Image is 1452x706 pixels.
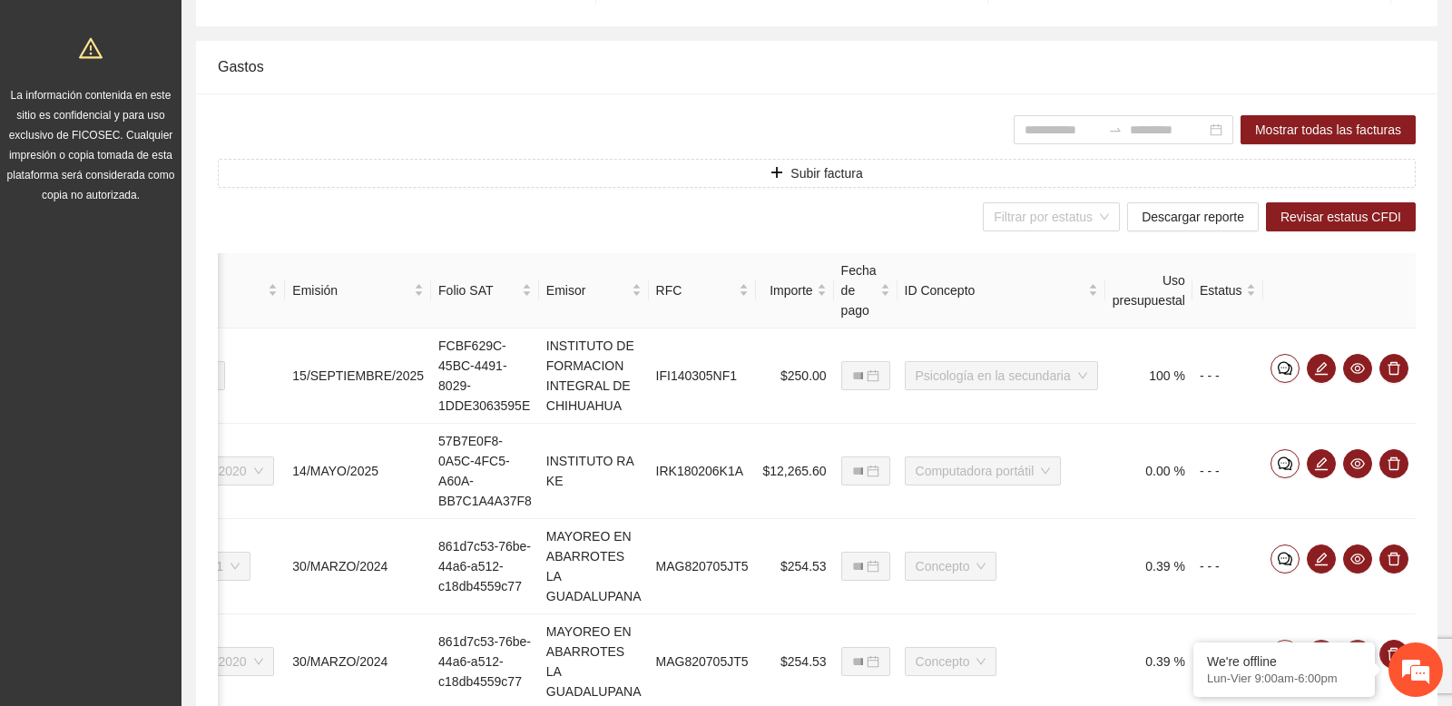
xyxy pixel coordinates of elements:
[1241,115,1416,144] button: Mostrar todas las facturas
[916,457,1051,485] span: Computadora portátil
[790,163,862,183] span: Subir factura
[1192,253,1263,328] th: Estatus
[1270,449,1300,478] button: comment
[1308,456,1335,471] span: edit
[905,280,1084,300] span: ID Concepto
[898,253,1105,328] th: ID Concepto
[1380,552,1408,566] span: delete
[1379,354,1408,383] button: delete
[916,553,986,580] span: Concepto
[1344,552,1371,566] span: eye
[770,166,783,181] span: plus
[1105,328,1192,424] td: 100 %
[1108,123,1123,137] span: swap-right
[1271,552,1299,566] span: comment
[1207,654,1361,669] div: We're offline
[546,280,628,300] span: Emisor
[1270,544,1300,574] button: comment
[298,9,341,53] div: Minimizar ventana de chat en vivo
[1207,672,1361,685] p: Lun-Vier 9:00am-6:00pm
[285,424,431,519] td: 14/MAYO/2025
[218,159,1416,188] button: plusSubir factura
[539,519,649,614] td: MAYOREO EN ABARROTES LA GUADALUPANA
[438,280,518,300] span: Folio SAT
[1380,647,1408,662] span: delete
[431,424,539,519] td: 57B7E0F8-0A5C-4FC5-A60A-BB7C1A4A37F8
[656,280,735,300] span: RFC
[841,260,877,320] span: Fecha de pago
[1379,544,1408,574] button: delete
[94,93,305,116] div: Dejar un mensaje
[756,328,834,424] td: $250.00
[756,424,834,519] td: $12,265.60
[1192,328,1263,424] td: - - -
[756,253,834,328] th: Importe
[285,328,431,424] td: 15/SEPTIEMBRE/2025
[1380,361,1408,376] span: delete
[292,280,410,300] span: Emisión
[539,328,649,424] td: INSTITUTO DE FORMACION INTEGRAL DE CHIHUAHUA
[1379,449,1408,478] button: delete
[1344,361,1371,376] span: eye
[1343,640,1372,669] button: eye
[1200,280,1242,300] span: Estatus
[1271,361,1299,376] span: comment
[9,495,346,559] textarea: Escriba su mensaje aquí y haga clic en “Enviar”
[756,519,834,614] td: $254.53
[285,519,431,614] td: 30/MARZO/2024
[1105,424,1192,519] td: 0.00 %
[649,519,756,614] td: MAG820705JT5
[431,519,539,614] td: 861d7c53-76be-44a6-a512-c18db4559c77
[649,424,756,519] td: IRK180206K1A
[1343,354,1372,383] button: eye
[649,328,756,424] td: IFI140305NF1
[1255,120,1401,140] span: Mostrar todas las facturas
[1379,640,1408,669] button: delete
[1127,202,1259,231] button: Descargar reporte
[7,89,175,201] span: La información contenida en este sitio es confidencial y para uso exclusivo de FICOSEC. Cualquier...
[1307,354,1336,383] button: edit
[34,242,320,426] span: Estamos sin conexión. Déjenos un mensaje.
[1308,361,1335,376] span: edit
[916,648,986,675] span: Concepto
[1266,202,1416,231] button: Revisar estatus CFDI
[1308,552,1335,566] span: edit
[539,253,649,328] th: Emisor
[1307,640,1336,669] button: edit
[649,253,756,328] th: RFC
[1105,519,1192,614] td: 0.39 %
[1307,544,1336,574] button: edit
[1105,253,1192,328] th: Uso presupuestal
[1270,354,1300,383] button: comment
[1344,456,1371,471] span: eye
[431,253,539,328] th: Folio SAT
[916,362,1087,389] span: Psicología en la secundaria
[270,559,329,583] em: Enviar
[1271,456,1299,471] span: comment
[218,41,1416,93] div: Gastos
[1343,544,1372,574] button: eye
[539,424,649,519] td: INSTITUTO RA KE
[1280,207,1401,227] span: Revisar estatus CFDI
[1343,449,1372,478] button: eye
[763,280,813,300] span: Importe
[1108,123,1123,137] span: to
[1380,456,1408,471] span: delete
[834,253,898,328] th: Fecha de pago
[79,36,103,60] span: warning
[285,253,431,328] th: Emisión
[1307,449,1336,478] button: edit
[1192,424,1263,519] td: - - -
[1192,519,1263,614] td: - - -
[1142,207,1244,227] span: Descargar reporte
[1270,640,1300,669] button: comment
[431,328,539,424] td: FCBF629C-45BC-4491-8029-1DDE3063595E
